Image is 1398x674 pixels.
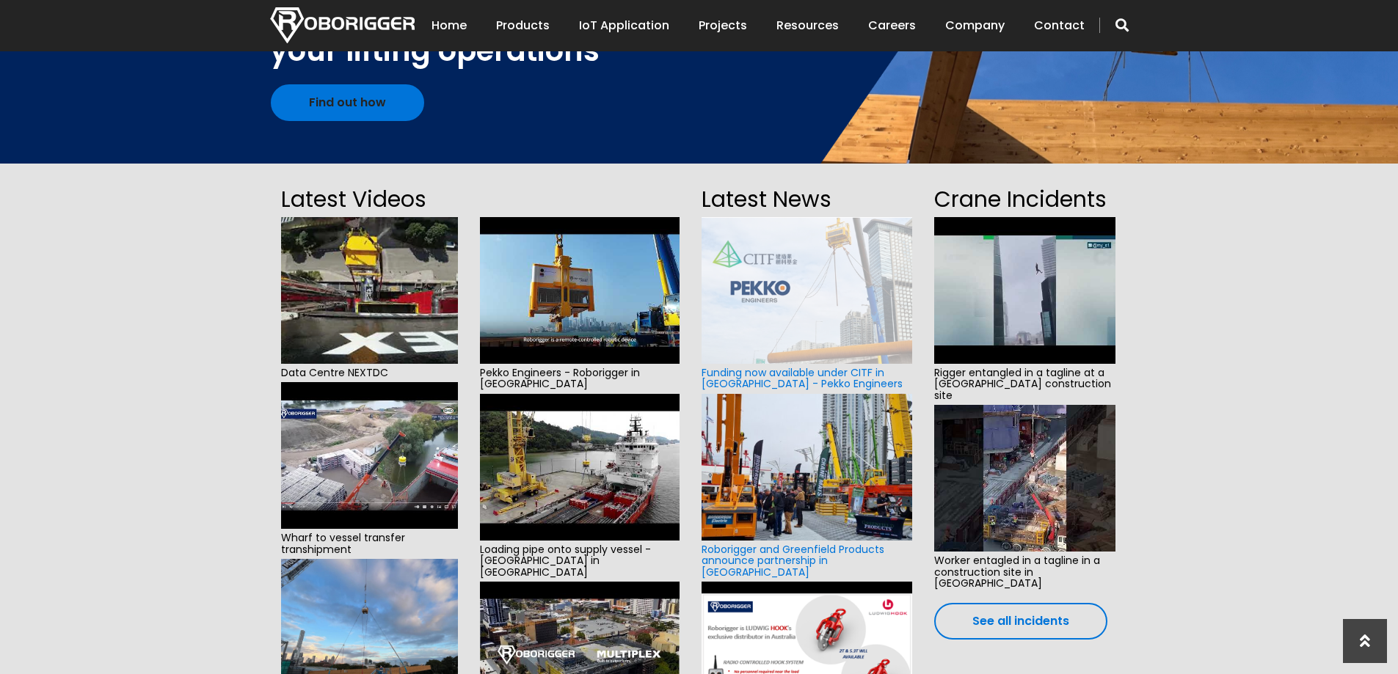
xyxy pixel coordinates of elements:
img: hqdefault.jpg [934,217,1115,364]
a: See all incidents [934,603,1107,640]
img: hqdefault.jpg [480,394,680,541]
a: Find out how [271,84,424,121]
img: hqdefault.jpg [281,382,458,529]
a: Funding now available under CITF in [GEOGRAPHIC_DATA] - Pekko Engineers [702,365,903,391]
span: Pekko Engineers - Roborigger in [GEOGRAPHIC_DATA] [480,364,680,394]
span: Loading pipe onto supply vessel - [GEOGRAPHIC_DATA] in [GEOGRAPHIC_DATA] [480,541,680,582]
h2: Latest Videos [281,182,458,217]
a: IoT Application [579,3,669,48]
a: Company [945,3,1005,48]
a: Contact [1034,3,1085,48]
span: Rigger entangled in a tagline at a [GEOGRAPHIC_DATA] construction site [934,364,1115,405]
a: Projects [699,3,747,48]
h2: Crane Incidents [934,182,1115,217]
img: hqdefault.jpg [281,217,458,364]
span: Wharf to vessel transfer transhipment [281,529,458,559]
h2: Latest News [702,182,911,217]
img: Nortech [270,7,415,43]
a: Products [496,3,550,48]
a: Home [432,3,467,48]
a: Resources [776,3,839,48]
span: Data Centre NEXTDC [281,364,458,382]
img: hqdefault.jpg [934,405,1115,552]
img: hqdefault.jpg [480,217,680,364]
a: Roborigger and Greenfield Products announce partnership in [GEOGRAPHIC_DATA] [702,542,884,579]
a: Careers [868,3,916,48]
span: Worker entagled in a tagline in a construction site in [GEOGRAPHIC_DATA] [934,552,1115,593]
